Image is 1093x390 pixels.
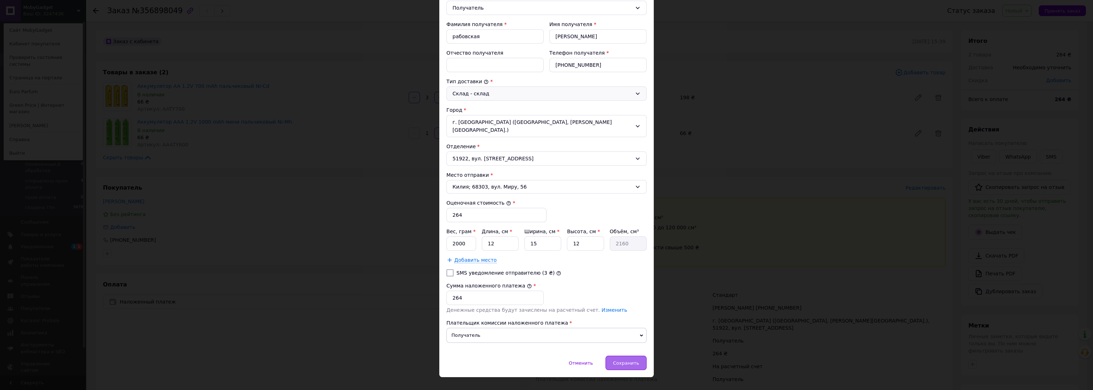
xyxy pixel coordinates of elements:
div: 51922, вул. [STREET_ADDRESS] [446,151,647,166]
input: +380 [549,58,647,72]
label: Имя получателя [549,21,592,27]
div: Получатель [452,4,632,12]
label: Ширина, см [524,229,559,234]
div: Город [446,106,647,114]
div: г. [GEOGRAPHIC_DATA] ([GEOGRAPHIC_DATA], [PERSON_NAME][GEOGRAPHIC_DATA].) [446,115,647,137]
label: Отчество получателя [446,50,503,56]
span: Сохранить [613,360,639,366]
a: Изменить [602,307,627,313]
label: Вес, грам [446,229,476,234]
label: Сумма наложенного платежа [446,283,532,289]
label: Высота, см [567,229,600,234]
label: Фамилия получателя [446,21,503,27]
label: SMS уведомление отправителю (3 ₴) [456,270,555,276]
span: Отменить [569,360,593,366]
label: Телефон получателя [549,50,605,56]
div: Объём, см³ [610,228,647,235]
span: Плательщик комиссии наложенного платежа [446,320,568,326]
label: Длина, см [482,229,512,234]
div: Место отправки [446,171,647,179]
span: Килия; 68303, вул. Миру, 56 [452,183,632,190]
div: Отделение [446,143,647,150]
div: Склад - склад [452,90,632,97]
span: Получатель [446,328,647,343]
div: Тип доставки [446,78,647,85]
label: Оценочная стоимость [446,200,511,206]
span: Денежные средства будут зачислены на расчетный счет. [446,307,627,313]
span: Добавить место [454,257,497,263]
